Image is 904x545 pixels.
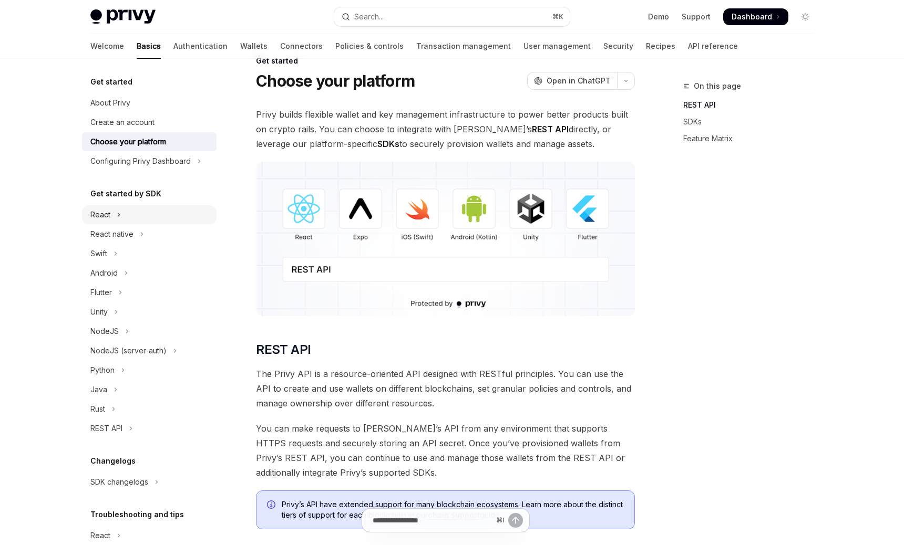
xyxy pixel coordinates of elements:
span: Open in ChatGPT [547,76,611,86]
div: REST API [90,422,122,435]
div: NodeJS [90,325,119,338]
button: Toggle React section [82,205,217,224]
a: Authentication [173,34,228,59]
a: Basics [137,34,161,59]
a: Feature Matrix [683,130,822,147]
a: Dashboard [723,8,788,25]
a: Policies & controls [335,34,404,59]
button: Toggle dark mode [797,8,814,25]
div: Configuring Privy Dashboard [90,155,191,167]
span: Dashboard [732,12,772,22]
div: Python [90,364,115,376]
span: The Privy API is a resource-oriented API designed with RESTful principles. You can use the API to... [256,366,635,411]
button: Toggle Flutter section [82,283,217,302]
a: Security [603,34,633,59]
button: Toggle React section [82,526,217,545]
div: React [90,529,110,542]
button: Toggle NodeJS (server-auth) section [82,341,217,360]
button: Toggle REST API section [82,419,217,438]
img: images/Platform2.png [256,162,635,316]
a: API reference [688,34,738,59]
button: Toggle Unity section [82,302,217,321]
button: Toggle Java section [82,380,217,399]
span: Privy builds flexible wallet and key management infrastructure to power better products built on ... [256,107,635,151]
div: Flutter [90,286,112,299]
strong: SDKs [377,139,399,149]
a: User management [523,34,591,59]
img: light logo [90,9,156,24]
div: Swift [90,247,107,260]
a: REST API [683,97,822,113]
button: Toggle Configuring Privy Dashboard section [82,152,217,171]
button: Toggle React native section [82,225,217,244]
span: On this page [694,80,741,92]
span: ⌘ K [552,13,563,21]
div: Choose your platform [90,135,166,148]
div: Rust [90,403,105,415]
h5: Get started [90,76,132,88]
div: Android [90,267,118,279]
h5: Get started by SDK [90,187,161,200]
button: Toggle SDK changelogs section [82,473,217,491]
span: REST API [256,341,311,358]
a: Wallets [240,34,268,59]
div: About Privy [90,97,130,109]
a: Support [682,12,711,22]
a: Transaction management [416,34,511,59]
span: You can make requests to [PERSON_NAME]’s API from any environment that supports HTTPS requests an... [256,421,635,480]
a: Recipes [646,34,675,59]
div: Get started [256,56,635,66]
a: Connectors [280,34,323,59]
button: Open in ChatGPT [527,72,617,90]
div: NodeJS (server-auth) [90,344,167,357]
div: React [90,208,110,221]
a: Welcome [90,34,124,59]
div: Search... [354,11,384,23]
a: Demo [648,12,669,22]
svg: Info [267,500,278,511]
div: React native [90,228,133,240]
a: Create an account [82,113,217,132]
button: Open search [334,7,570,26]
button: Toggle Swift section [82,244,217,263]
a: About Privy [82,93,217,112]
span: Privy’s API have extended support for many blockchain ecosystems. Learn more about the distinct t... [282,499,624,520]
button: Toggle Rust section [82,400,217,418]
a: SDKs [683,113,822,130]
h5: Changelogs [90,455,136,467]
button: Toggle Python section [82,361,217,380]
div: Create an account [90,116,155,129]
input: Ask a question... [373,509,492,532]
button: Toggle NodeJS section [82,322,217,341]
button: Send message [508,513,523,528]
div: Unity [90,306,108,318]
h5: Troubleshooting and tips [90,508,184,521]
div: SDK changelogs [90,476,148,488]
button: Toggle Android section [82,264,217,282]
strong: REST API [532,124,569,134]
h1: Choose your platform [256,71,415,90]
div: Java [90,383,107,396]
a: Choose your platform [82,132,217,151]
